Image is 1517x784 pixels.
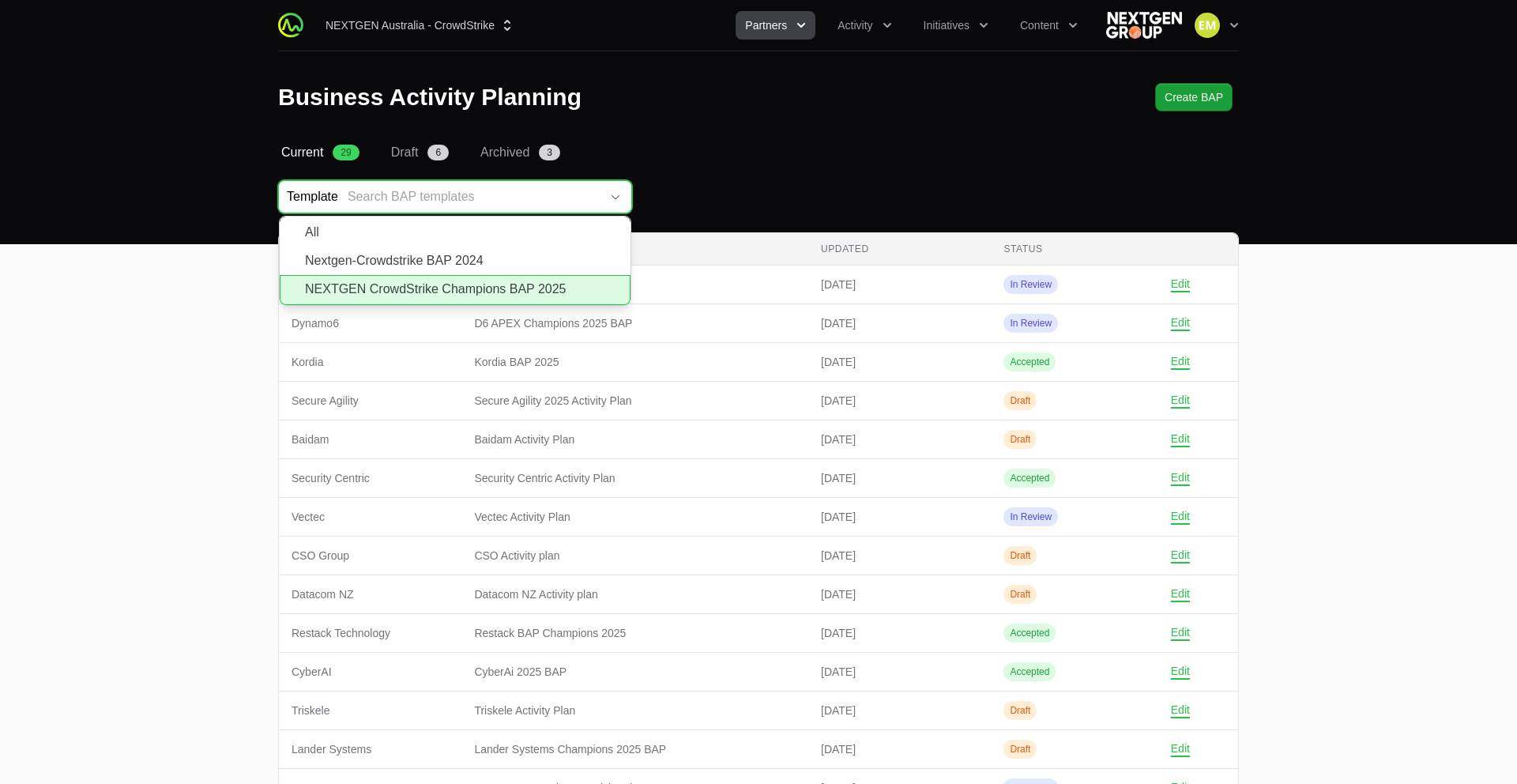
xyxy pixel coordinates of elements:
[292,586,449,602] span: Datacom NZ
[1171,587,1190,601] button: Edit
[808,233,991,266] th: Updated
[292,509,449,525] span: Vectec
[828,11,901,40] button: Activity
[292,432,449,447] span: Baidam
[316,11,525,40] div: Supplier switch menu
[427,145,449,160] span: 6
[821,625,978,641] span: [DATE]
[338,181,631,213] button: Search BAP templates
[821,315,978,331] span: [DATE]
[474,354,796,370] span: Kordia BAP 2025
[474,664,796,680] span: CyberAi 2025 BAP
[292,470,449,486] span: Security Centric
[474,548,796,563] span: CSO Activity plan
[333,145,359,160] span: 29
[821,509,978,525] span: [DATE]
[914,11,998,40] div: Initiatives menu
[1106,9,1182,41] img: NEXTGEN Australia
[278,83,582,111] h1: Business Activity Planning
[1171,510,1190,524] button: Edit
[480,143,529,162] span: Archived
[821,354,978,370] span: [DATE]
[474,703,796,718] span: Triskele Activity Plan
[1171,471,1190,485] button: Edit
[736,11,815,40] div: Partners menu
[348,187,600,206] div: Search BAP templates
[292,664,449,680] span: CyberAI
[1155,83,1233,111] button: Create BAP
[477,143,563,162] a: Archived3
[821,277,978,292] span: [DATE]
[278,13,303,38] img: ActivitySource
[278,143,363,162] a: Current29
[1171,355,1190,369] button: Edit
[292,741,449,757] span: Lander Systems
[303,11,1087,40] div: Main navigation
[1011,11,1087,40] button: Content
[821,664,978,680] span: [DATE]
[474,509,796,525] span: Vectec Activity Plan
[292,393,449,409] span: Secure Agility
[821,586,978,602] span: [DATE]
[1171,626,1190,640] button: Edit
[281,143,323,162] span: Current
[316,11,525,40] button: NEXTGEN Australia - CrowdStrike
[1165,88,1223,107] span: Create BAP
[991,233,1173,266] th: Status
[461,233,808,266] th: Name
[1171,742,1190,756] button: Edit
[279,187,338,206] span: Template
[292,703,449,718] span: Triskele
[292,548,449,563] span: CSO Group
[1171,394,1190,408] button: Edit
[292,315,449,331] span: Dynamo6
[474,470,796,486] span: Security Centric Activity Plan
[736,11,815,40] button: Partners
[821,703,978,718] span: [DATE]
[821,741,978,757] span: [DATE]
[474,625,796,641] span: Restack BAP Champions 2025
[292,625,449,641] span: Restack Technology
[1155,83,1233,111] div: Primary actions
[1020,17,1059,33] span: Content
[474,277,796,292] span: Prescient 2025 Activity Plan
[292,354,449,370] span: Kordia
[828,11,901,40] div: Activity menu
[1171,432,1190,447] button: Edit
[474,315,796,331] span: D6 APEX Champions 2025 BAP
[1171,703,1190,718] button: Edit
[1171,316,1190,330] button: Edit
[821,470,978,486] span: [DATE]
[474,432,796,447] span: Baidam Activity Plan
[1195,13,1220,38] img: Eric Mingus
[1171,665,1190,679] button: Edit
[474,586,796,602] span: Datacom NZ Activity plan
[539,145,560,160] span: 3
[745,17,787,33] span: Partners
[924,17,969,33] span: Initiatives
[278,180,1239,213] section: Business Activity Plan Filters
[821,393,978,409] span: [DATE]
[278,143,1239,162] nav: Business Activity Plan Navigation navigation
[821,432,978,447] span: [DATE]
[474,393,796,409] span: Secure Agility 2025 Activity Plan
[1171,277,1190,292] button: Edit
[391,143,419,162] span: Draft
[838,17,872,33] span: Activity
[1011,11,1087,40] div: Content menu
[474,741,796,757] span: Lander Systems Champions 2025 BAP
[388,143,452,162] a: Draft6
[914,11,998,40] button: Initiatives
[1171,548,1190,563] button: Edit
[821,548,978,563] span: [DATE]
